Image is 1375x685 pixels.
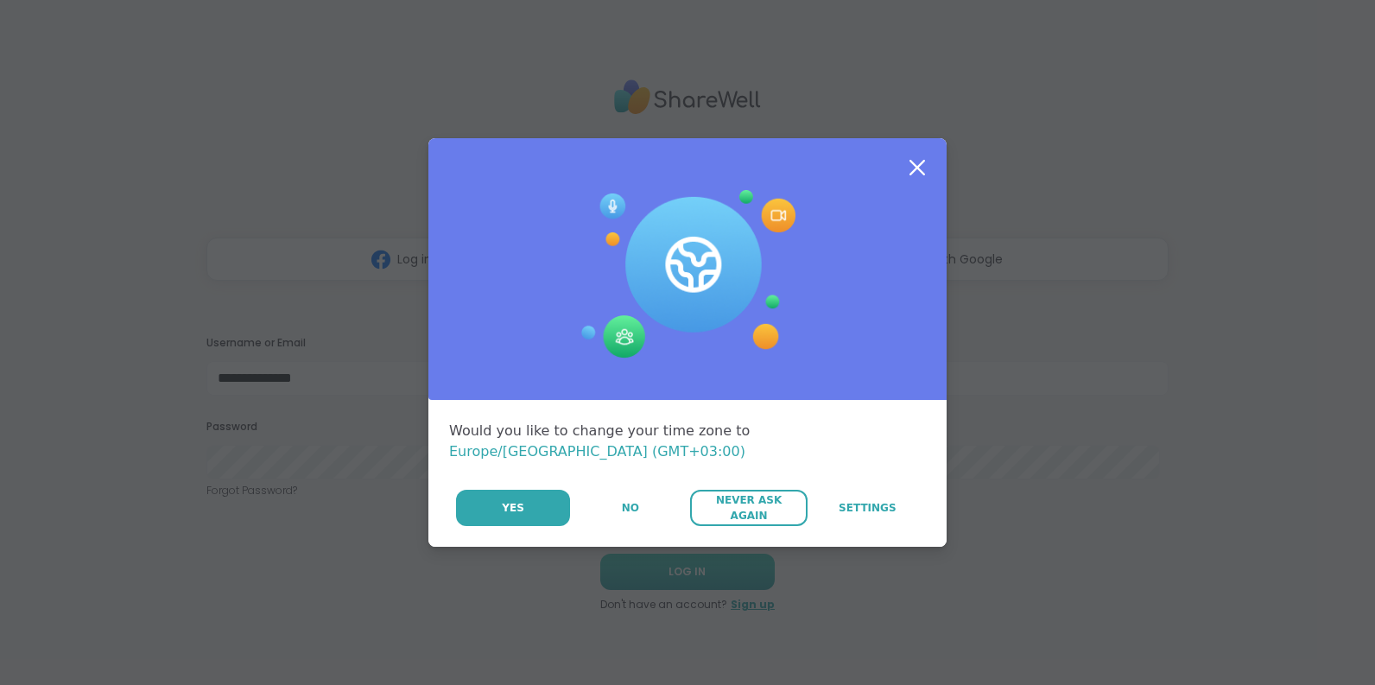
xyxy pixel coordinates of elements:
[502,500,524,516] span: Yes
[572,490,688,526] button: No
[699,492,798,523] span: Never Ask Again
[449,443,745,460] span: Europe/[GEOGRAPHIC_DATA] (GMT+03:00)
[449,421,926,462] div: Would you like to change your time zone to
[809,490,926,526] a: Settings
[690,490,807,526] button: Never Ask Again
[622,500,639,516] span: No
[839,500,897,516] span: Settings
[580,190,795,359] img: Session Experience
[456,490,570,526] button: Yes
